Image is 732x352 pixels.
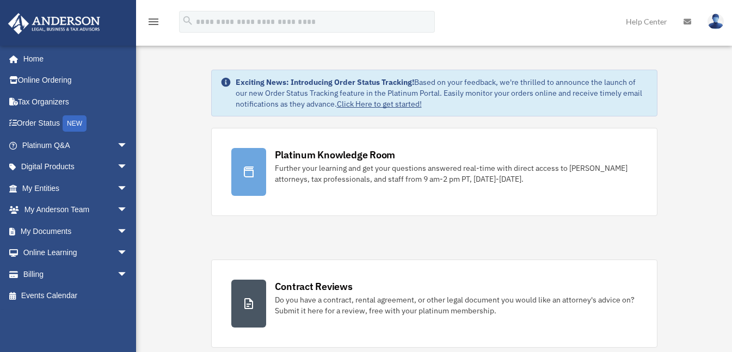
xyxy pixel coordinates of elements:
[337,99,422,109] a: Click Here to get started!
[8,242,144,264] a: Online Learningarrow_drop_down
[8,134,144,156] a: Platinum Q&Aarrow_drop_down
[117,263,139,286] span: arrow_drop_down
[117,220,139,243] span: arrow_drop_down
[211,260,657,348] a: Contract Reviews Do you have a contract, rental agreement, or other legal document you would like...
[8,220,144,242] a: My Documentsarrow_drop_down
[8,156,144,178] a: Digital Productsarrow_drop_down
[236,77,648,109] div: Based on your feedback, we're thrilled to announce the launch of our new Order Status Tracking fe...
[147,15,160,28] i: menu
[8,177,144,199] a: My Entitiesarrow_drop_down
[117,134,139,157] span: arrow_drop_down
[8,199,144,221] a: My Anderson Teamarrow_drop_down
[8,113,144,135] a: Order StatusNEW
[8,48,139,70] a: Home
[117,177,139,200] span: arrow_drop_down
[275,294,637,316] div: Do you have a contract, rental agreement, or other legal document you would like an attorney's ad...
[8,285,144,307] a: Events Calendar
[5,13,103,34] img: Anderson Advisors Platinum Portal
[63,115,87,132] div: NEW
[117,242,139,264] span: arrow_drop_down
[8,263,144,285] a: Billingarrow_drop_down
[147,19,160,28] a: menu
[708,14,724,29] img: User Pic
[211,128,657,216] a: Platinum Knowledge Room Further your learning and get your questions answered real-time with dire...
[182,15,194,27] i: search
[8,70,144,91] a: Online Ordering
[275,163,637,184] div: Further your learning and get your questions answered real-time with direct access to [PERSON_NAM...
[275,148,396,162] div: Platinum Knowledge Room
[8,91,144,113] a: Tax Organizers
[117,199,139,221] span: arrow_drop_down
[275,280,353,293] div: Contract Reviews
[117,156,139,178] span: arrow_drop_down
[236,77,414,87] strong: Exciting News: Introducing Order Status Tracking!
